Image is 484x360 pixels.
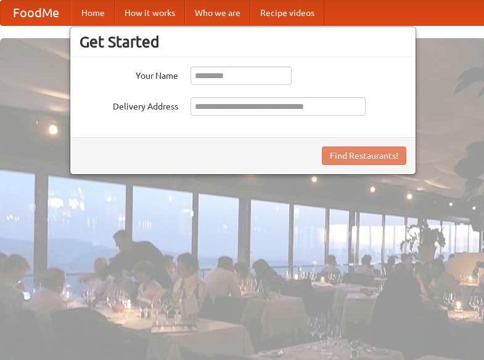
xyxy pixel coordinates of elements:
[115,1,185,25] a: How it works
[250,1,324,25] a: Recipe videos
[185,1,250,25] a: Who we are
[80,33,406,51] h3: Get Started
[1,1,72,25] a: FoodMe
[322,146,406,165] button: Find Restaurants!
[80,66,178,82] label: Your Name
[72,1,115,25] a: Home
[80,97,178,113] label: Delivery Address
